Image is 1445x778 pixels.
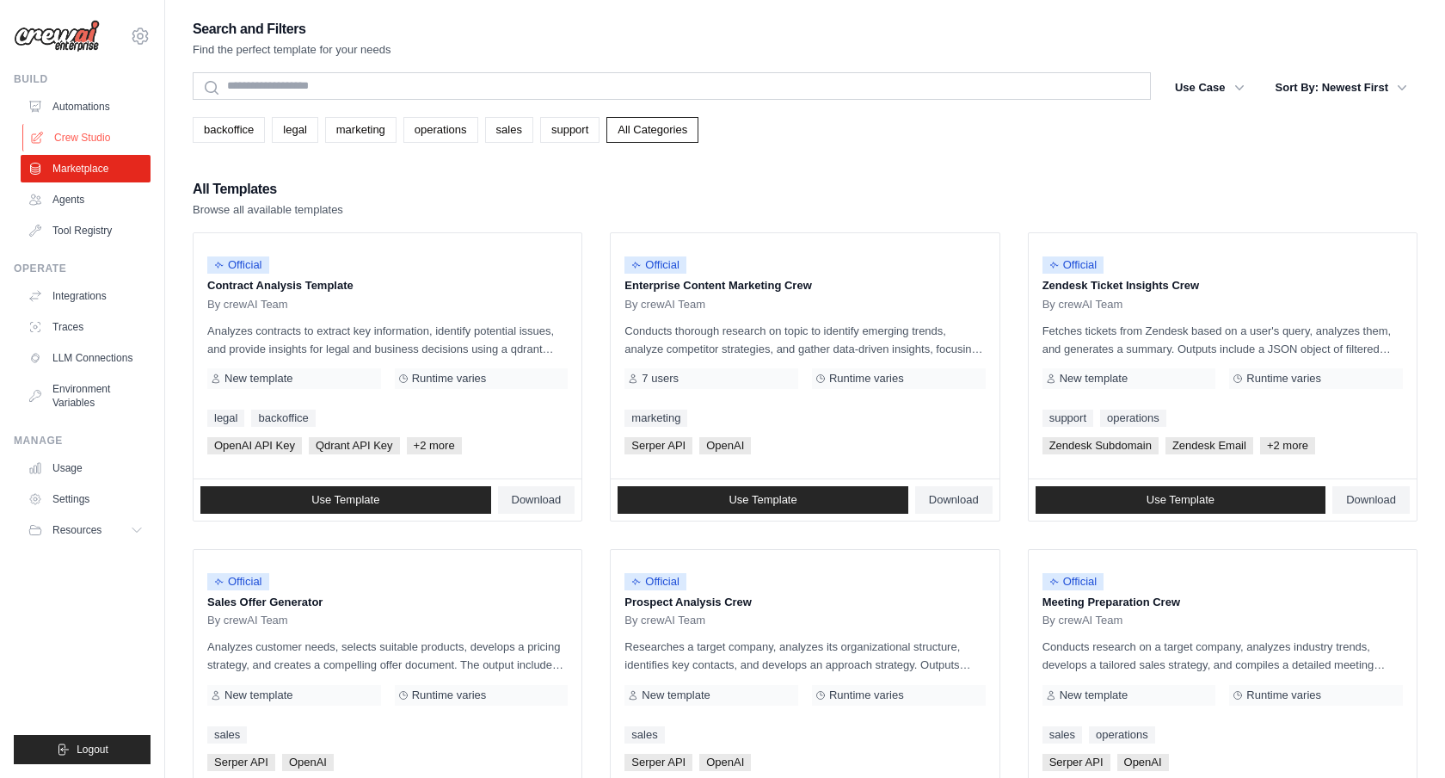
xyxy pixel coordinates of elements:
[412,372,487,386] span: Runtime varies
[624,322,985,358] p: Conducts thorough research on topic to identify emerging trends, analyze competitor strategies, a...
[1042,726,1082,744] a: sales
[207,726,247,744] a: sales
[929,493,979,507] span: Download
[207,614,288,627] span: By crewAI Team
[224,688,292,702] span: New template
[1165,437,1253,454] span: Zendesk Email
[325,117,397,143] a: marketing
[21,516,151,544] button: Resources
[200,486,491,514] a: Use Template
[1042,573,1104,590] span: Official
[22,124,152,151] a: Crew Studio
[699,437,751,454] span: OpenAI
[224,372,292,386] span: New template
[21,217,151,244] a: Tool Registry
[699,754,751,771] span: OpenAI
[1042,298,1123,312] span: By crewAI Team
[1089,726,1155,744] a: operations
[624,298,705,312] span: By crewAI Team
[21,344,151,372] a: LLM Connections
[1042,437,1159,454] span: Zendesk Subdomain
[1165,72,1255,103] button: Use Case
[21,454,151,482] a: Usage
[412,688,487,702] span: Runtime varies
[1036,486,1326,514] a: Use Template
[207,437,302,454] span: OpenAI API Key
[1117,754,1169,771] span: OpenAI
[14,735,151,764] button: Logout
[829,688,904,702] span: Runtime varies
[624,573,686,590] span: Official
[1147,493,1214,507] span: Use Template
[1260,437,1315,454] span: +2 more
[21,186,151,213] a: Agents
[618,486,908,514] a: Use Template
[21,93,151,120] a: Automations
[1100,410,1166,427] a: operations
[1346,493,1396,507] span: Download
[1042,754,1110,771] span: Serper API
[1042,614,1123,627] span: By crewAI Team
[540,117,600,143] a: support
[282,754,334,771] span: OpenAI
[21,155,151,182] a: Marketplace
[193,177,343,201] h2: All Templates
[1332,486,1410,514] a: Download
[1042,594,1403,611] p: Meeting Preparation Crew
[193,201,343,219] p: Browse all available templates
[1042,277,1403,294] p: Zendesk Ticket Insights Crew
[207,573,269,590] span: Official
[1246,688,1321,702] span: Runtime varies
[311,493,379,507] span: Use Template
[642,688,710,702] span: New template
[1042,256,1104,274] span: Official
[624,614,705,627] span: By crewAI Team
[21,282,151,310] a: Integrations
[21,313,151,341] a: Traces
[1042,410,1093,427] a: support
[207,298,288,312] span: By crewAI Team
[21,485,151,513] a: Settings
[207,594,568,611] p: Sales Offer Generator
[624,638,985,674] p: Researches a target company, analyzes its organizational structure, identifies key contacts, and ...
[642,372,679,386] span: 7 users
[624,256,686,274] span: Official
[1060,688,1128,702] span: New template
[207,256,269,274] span: Official
[485,117,533,143] a: sales
[14,72,151,86] div: Build
[624,594,985,611] p: Prospect Analysis Crew
[1042,322,1403,358] p: Fetches tickets from Zendesk based on a user's query, analyzes them, and generates a summary. Out...
[14,434,151,448] div: Manage
[77,743,108,756] span: Logout
[1042,638,1403,674] p: Conducts research on a target company, analyzes industry trends, develops a tailored sales strate...
[21,375,151,417] a: Environment Variables
[193,117,265,143] a: backoffice
[309,437,400,454] span: Qdrant API Key
[403,117,478,143] a: operations
[207,277,568,294] p: Contract Analysis Template
[251,410,315,427] a: backoffice
[606,117,698,143] a: All Categories
[624,754,692,771] span: Serper API
[624,726,664,744] a: sales
[193,41,391,59] p: Find the perfect template for your needs
[407,437,462,454] span: +2 more
[498,486,575,514] a: Download
[193,17,391,41] h2: Search and Filters
[512,493,562,507] span: Download
[207,322,568,358] p: Analyzes contracts to extract key information, identify potential issues, and provide insights fo...
[624,277,985,294] p: Enterprise Content Marketing Crew
[624,410,687,427] a: marketing
[14,20,100,52] img: Logo
[272,117,317,143] a: legal
[624,437,692,454] span: Serper API
[915,486,993,514] a: Download
[1265,72,1417,103] button: Sort By: Newest First
[829,372,904,386] span: Runtime varies
[1060,372,1128,386] span: New template
[52,523,101,537] span: Resources
[14,262,151,275] div: Operate
[729,493,796,507] span: Use Template
[207,638,568,674] p: Analyzes customer needs, selects suitable products, develops a pricing strategy, and creates a co...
